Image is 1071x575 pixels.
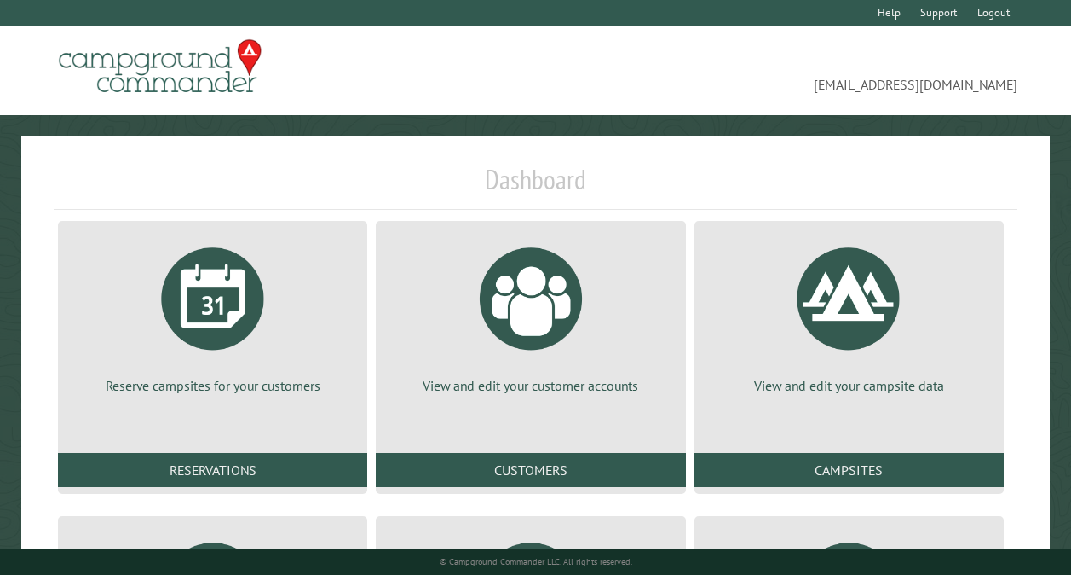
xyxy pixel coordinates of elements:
[78,376,347,395] p: Reserve campsites for your customers
[54,163,1017,210] h1: Dashboard
[715,235,983,395] a: View and edit your campsite data
[54,33,267,100] img: Campground Commander
[58,453,367,487] a: Reservations
[396,235,665,395] a: View and edit your customer accounts
[396,376,665,395] p: View and edit your customer accounts
[440,556,632,567] small: © Campground Commander LLC. All rights reserved.
[536,47,1018,95] span: [EMAIL_ADDRESS][DOMAIN_NAME]
[715,376,983,395] p: View and edit your campsite data
[694,453,1004,487] a: Campsites
[376,453,685,487] a: Customers
[78,235,347,395] a: Reserve campsites for your customers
